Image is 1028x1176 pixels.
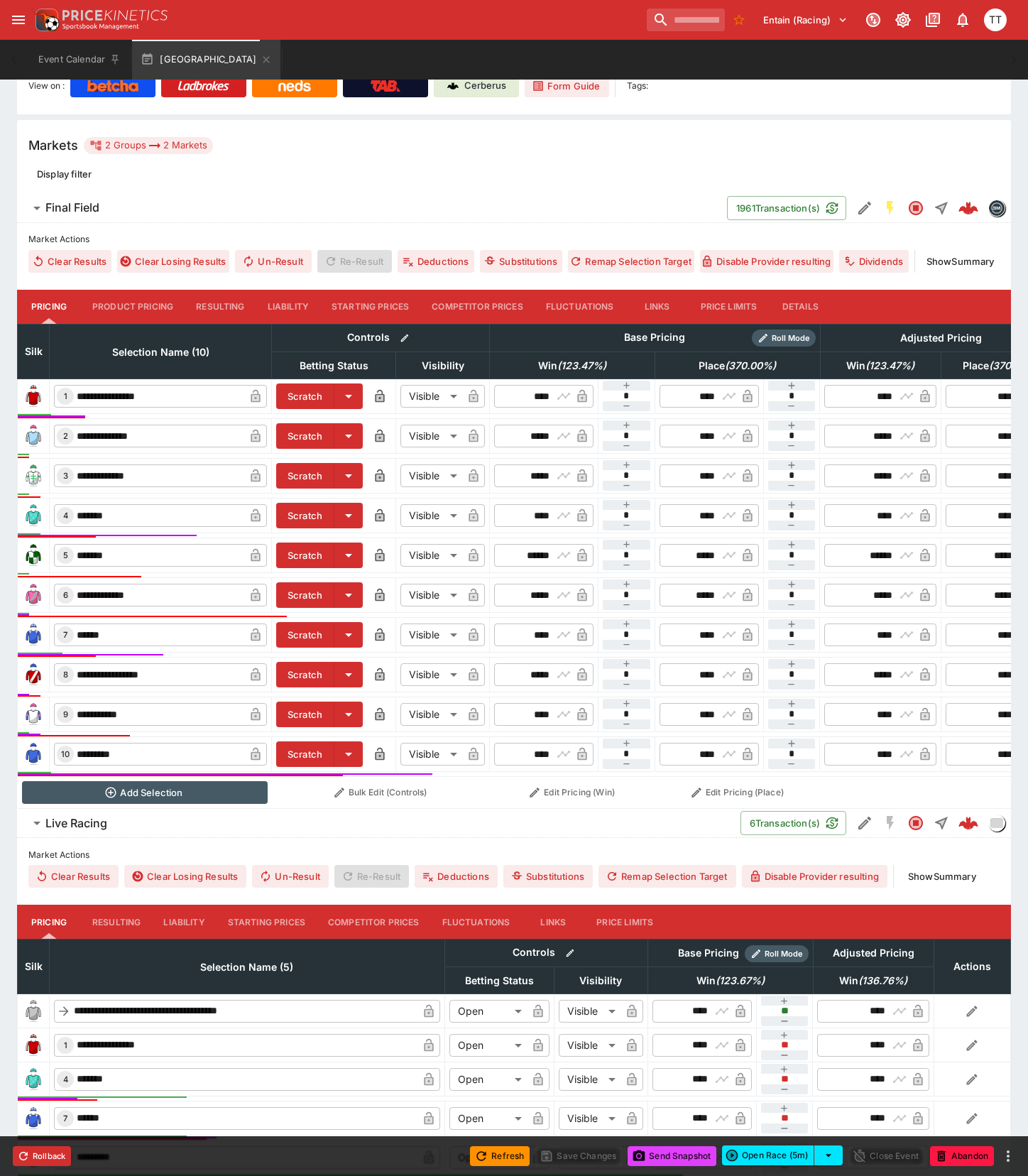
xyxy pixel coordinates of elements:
div: Visible [400,544,462,567]
button: Edit Pricing (Place) [660,781,816,804]
button: Competitor Prices [317,905,431,939]
img: Neds [278,80,310,92]
button: Liability [256,290,320,324]
button: Documentation [920,7,946,33]
button: Scratch [276,622,334,648]
span: Selection Name (5) [185,959,309,976]
img: runner 9 [22,703,45,726]
button: Edit Pricing (Win) [494,781,651,804]
span: 9 [60,709,71,719]
div: betmakers [988,200,1005,217]
button: Price Limits [689,290,769,324]
img: runner 3 [22,464,45,487]
em: ( 123.47 %) [865,357,914,374]
div: split button [722,1145,843,1165]
button: Clear Losing Results [124,865,246,888]
div: Show/hide Price Roll mode configuration. [752,330,816,347]
button: Scratch [276,503,334,528]
button: 1961Transaction(s) [727,196,846,220]
p: Cerberus [464,79,506,93]
button: Open Race (5m) [722,1145,814,1165]
img: runner 1 [22,1034,45,1057]
span: 10 [58,749,72,759]
em: ( 136.76 %) [858,972,907,989]
button: Connected to PK [860,7,886,33]
img: runner 8 [22,663,45,686]
span: 1 [61,391,70,401]
th: Controls [272,324,490,352]
button: Starting Prices [320,290,420,324]
label: Tags: [627,75,648,97]
div: Visible [400,703,462,726]
button: open drawer [6,7,31,33]
button: Substitutions [503,865,593,888]
img: runner 2 [22,425,45,447]
span: 6 [60,590,71,600]
img: Betcha [87,80,138,92]
button: Tala Taufale [980,4,1011,36]
button: Resulting [185,290,256,324]
svg: Closed [907,815,924,832]
button: Pricing [17,290,81,324]
span: Win(136.76%) [824,972,923,989]
div: Visible [400,504,462,527]
em: ( 370.00 %) [725,357,776,374]
div: Visible [559,1107,620,1130]
button: Scratch [276,582,334,608]
div: Visible [400,743,462,766]
div: Visible [559,1000,620,1023]
button: SGM Enabled [877,195,903,221]
span: Win(123.67%) [681,972,780,989]
button: Remap Selection Target [568,250,694,273]
div: Base Pricing [618,329,691,347]
button: Clear Losing Results [117,250,229,273]
h6: Live Racing [45,816,107,831]
input: search [647,9,725,31]
button: ShowSummary [899,865,985,888]
span: 7 [60,630,70,640]
img: runner 10 [22,743,45,766]
span: Mark an event as closed and abandoned. [930,1148,994,1162]
img: PriceKinetics [62,10,168,21]
button: Clear Results [28,865,119,888]
span: Visibility [564,972,638,989]
div: Visible [400,385,462,408]
button: Bulk edit [561,944,579,962]
span: 7 [60,1114,70,1123]
img: PriceKinetics Logo [31,6,60,34]
div: Base Pricing [672,944,745,962]
div: Open [449,1107,527,1130]
button: Scratch [276,423,334,449]
div: 11430a88-38ce-4ed4-ba6a-f108b0ec943e [958,813,978,833]
span: Roll Mode [766,332,816,344]
button: Fluctuations [535,290,625,324]
button: Add Selection [22,781,268,804]
img: runner 6 [22,584,45,606]
img: runner 5 [22,544,45,567]
img: runner 7 [22,1107,45,1130]
a: 0432b338-6f87-4e67-b2dd-91c3ce955ba8 [954,194,983,222]
div: Visible [400,624,462,646]
div: Visible [559,1068,620,1091]
button: Live Racing [17,809,740,837]
button: SGM Disabled [877,810,903,836]
button: Refresh [470,1146,530,1166]
div: 2 Groups 2 Markets [89,137,207,154]
button: Pricing [17,905,81,939]
em: ( 123.67 %) [716,972,765,989]
th: Silk [18,940,50,994]
a: Cerberus [434,75,519,97]
th: Controls [444,940,647,967]
img: runner 7 [22,624,45,646]
button: Competitor Prices [420,290,535,324]
th: Adjusted Pricing [813,940,934,967]
img: runner 4 [22,504,45,527]
img: Sportsbook Management [62,23,139,30]
button: Final Field [17,194,727,222]
img: Ladbrokes [177,80,229,92]
button: 6Transaction(s) [740,811,846,835]
img: TabNZ [371,80,400,92]
span: 4 [60,511,71,521]
button: Disable Provider resulting [742,865,887,888]
div: 0432b338-6f87-4e67-b2dd-91c3ce955ba8 [958,198,978,218]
